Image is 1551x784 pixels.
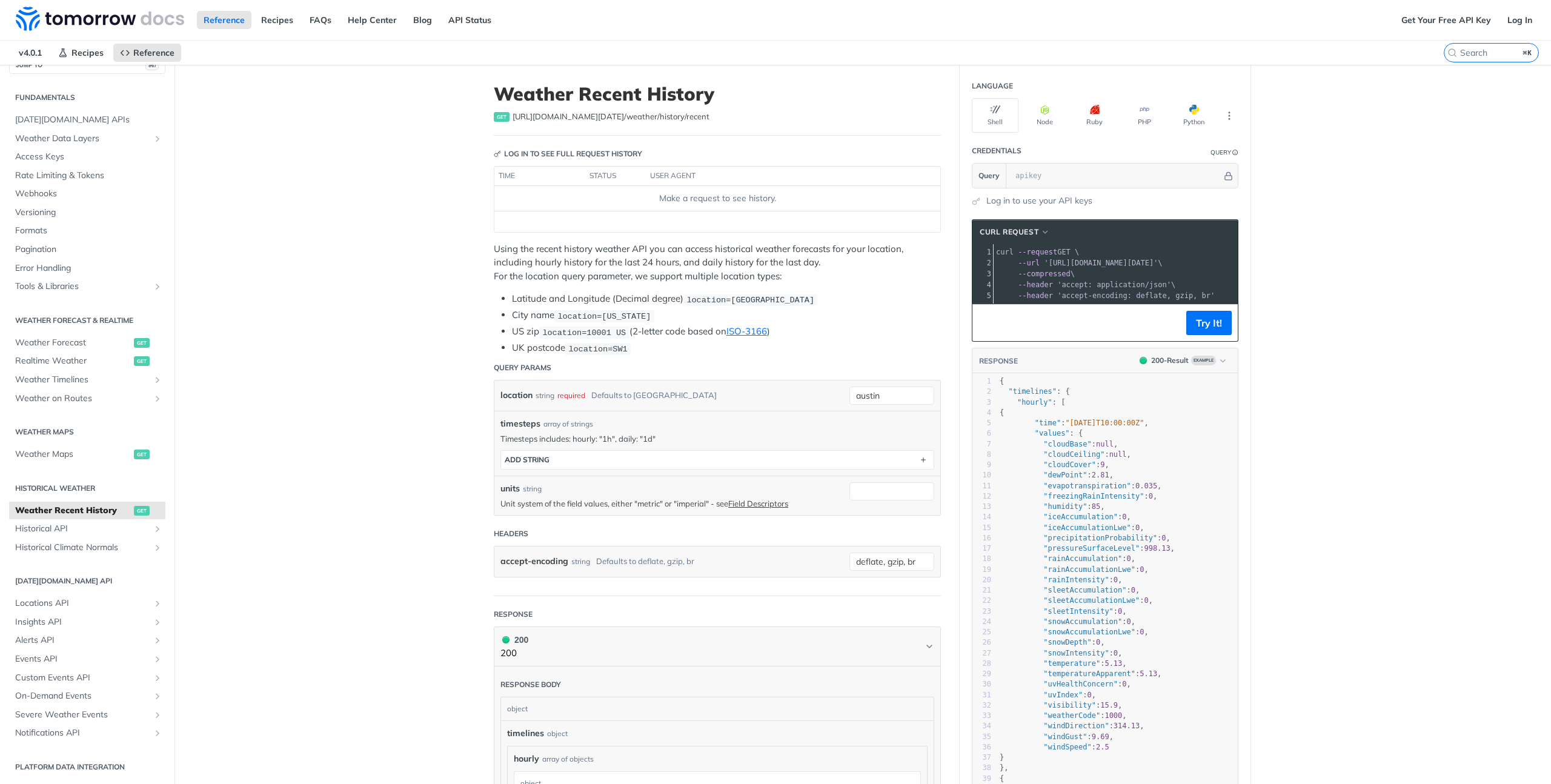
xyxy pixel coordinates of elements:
[153,691,162,701] button: Show subpages for On-Demand Events
[512,325,941,339] li: US zip (2-letter code based on )
[1057,291,1215,300] span: 'accept-encoding: deflate, gzip, br'
[1000,659,1127,668] span: : ,
[972,81,1013,91] div: Language
[972,679,991,689] div: 30
[1144,596,1148,605] span: 0
[500,633,528,646] div: 200
[1000,387,1070,396] span: : {
[1186,311,1232,335] button: Try It!
[1151,355,1189,366] div: 200 - Result
[1043,523,1131,532] span: "iceAccumulationLwe"
[972,418,991,428] div: 5
[1043,492,1144,500] span: "freezingRainIntensity"
[15,225,162,237] span: Formats
[494,362,551,373] div: Query Params
[1121,98,1167,133] button: PHP
[1043,544,1140,553] span: "pressureSurfaceLevel"
[9,204,165,222] a: Versioning
[9,613,165,631] a: Insights APIShow subpages for Insights API
[1127,554,1131,563] span: 0
[972,533,991,543] div: 16
[972,575,991,585] div: 20
[502,636,510,643] span: 200
[500,482,520,495] label: units
[1000,460,1109,469] span: : ,
[1071,98,1118,133] button: Ruby
[1171,98,1217,133] button: Python
[975,226,1054,238] button: cURL Request
[972,606,991,617] div: 23
[1000,586,1140,594] span: : ,
[494,148,642,159] div: Log in to see full request history
[1104,659,1122,668] span: 5.13
[972,669,991,679] div: 29
[1114,576,1118,584] span: 0
[9,277,165,296] a: Tools & LibrariesShow subpages for Tools & Libraries
[996,248,1014,256] span: curl
[153,728,162,738] button: Show subpages for Notifications API
[1224,110,1235,121] svg: More ellipsis
[925,642,934,651] svg: Chevron
[972,690,991,700] div: 31
[972,164,1006,188] button: Query
[1127,617,1131,626] span: 0
[726,325,767,337] a: ISO-3166
[1135,523,1140,532] span: 0
[1000,429,1083,437] span: : {
[1501,11,1539,29] a: Log In
[9,241,165,259] a: Pagination
[1000,628,1149,636] span: : ,
[1134,354,1232,367] button: 200200-ResultExample
[1043,460,1096,469] span: "cloudCover"
[153,599,162,608] button: Show subpages for Locations API
[500,433,934,444] p: Timesteps includes: hourly: "1h", daily: "1d"
[972,491,991,502] div: 12
[972,98,1018,133] button: Shell
[1135,482,1157,490] span: 0.035
[542,328,626,337] span: location=10001 US
[134,356,150,366] span: get
[153,134,162,144] button: Show subpages for Weather Data Layers
[15,207,162,219] span: Versioning
[15,672,150,684] span: Custom Events API
[1000,691,1096,699] span: : ,
[1000,419,1149,427] span: : ,
[9,445,165,463] a: Weather Mapsget
[15,133,150,145] span: Weather Data Layers
[1114,649,1118,657] span: 0
[1043,617,1122,626] span: "snowAccumulation"
[254,11,300,29] a: Recipes
[1043,471,1087,479] span: "dewPoint"
[1021,98,1068,133] button: Node
[1043,649,1109,657] span: "snowIntensity"
[505,455,550,464] div: ADD string
[1140,628,1144,636] span: 0
[9,352,165,370] a: Realtime Weatherget
[1000,669,1161,678] span: : ,
[134,506,150,516] span: get
[494,609,533,620] div: Response
[512,292,941,306] li: Latitude and Longitude (Decimal degree)
[972,376,991,387] div: 1
[133,47,174,58] span: Reference
[1000,680,1131,688] span: : ,
[15,505,131,517] span: Weather Recent History
[500,553,568,570] label: accept-encoding
[134,450,150,459] span: get
[512,308,941,322] li: City name
[9,650,165,668] a: Events APIShow subpages for Events API
[500,646,528,660] p: 200
[1018,281,1053,289] span: --header
[972,450,991,460] div: 8
[1000,513,1131,521] span: : ,
[1131,586,1135,594] span: 0
[494,83,941,105] h1: Weather Recent History
[1220,107,1238,125] button: More Languages
[1092,502,1100,511] span: 85
[1000,408,1004,417] span: {
[1000,565,1149,574] span: : ,
[501,451,934,469] button: ADD string
[972,543,991,554] div: 17
[728,499,788,508] a: Field Descriptors
[1043,440,1091,448] span: "cloudBase"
